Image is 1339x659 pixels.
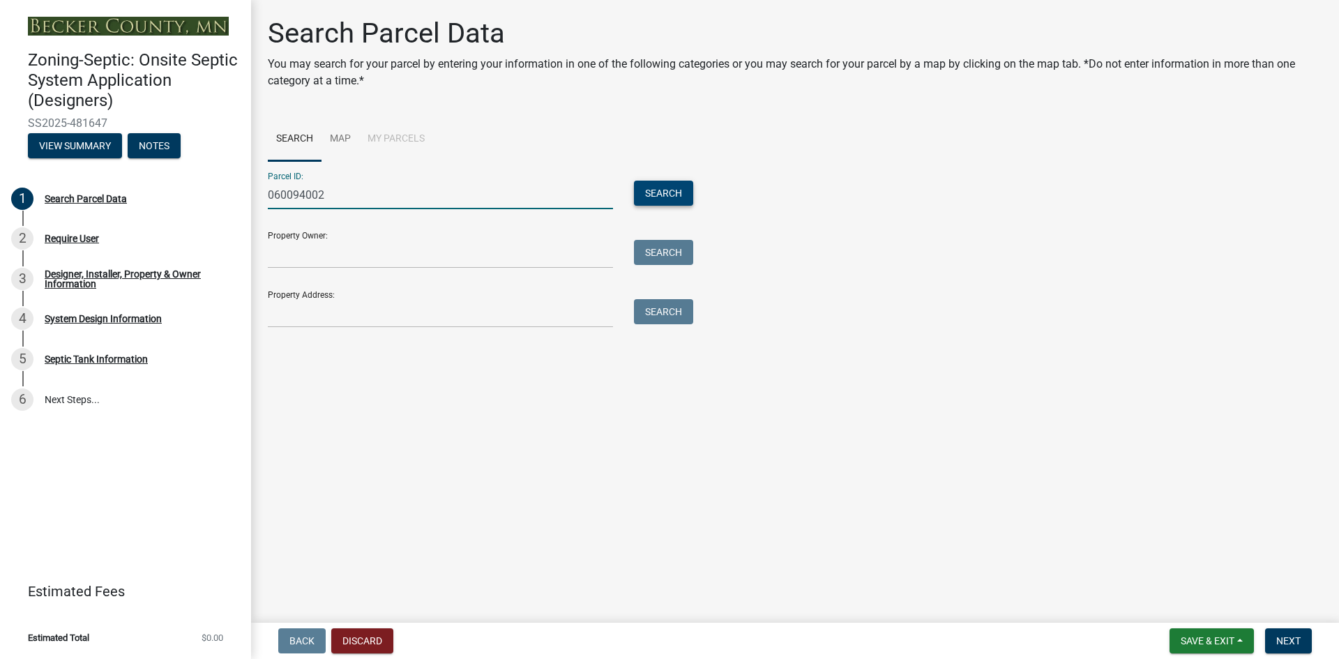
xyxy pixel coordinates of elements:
[11,227,33,250] div: 2
[28,633,89,642] span: Estimated Total
[45,194,127,204] div: Search Parcel Data
[278,628,326,653] button: Back
[128,141,181,152] wm-modal-confirm: Notes
[11,268,33,290] div: 3
[11,188,33,210] div: 1
[1170,628,1254,653] button: Save & Exit
[28,50,240,110] h4: Zoning-Septic: Onsite Septic System Application (Designers)
[1265,628,1312,653] button: Next
[45,314,162,324] div: System Design Information
[289,635,315,646] span: Back
[1181,635,1234,646] span: Save & Exit
[321,117,359,162] a: Map
[268,117,321,162] a: Search
[268,56,1322,89] p: You may search for your parcel by entering your information in one of the following categories or...
[634,181,693,206] button: Search
[331,628,393,653] button: Discard
[128,133,181,158] button: Notes
[11,308,33,330] div: 4
[634,299,693,324] button: Search
[45,269,229,289] div: Designer, Installer, Property & Owner Information
[28,133,122,158] button: View Summary
[28,141,122,152] wm-modal-confirm: Summary
[11,348,33,370] div: 5
[28,116,223,130] span: SS2025-481647
[45,354,148,364] div: Septic Tank Information
[202,633,223,642] span: $0.00
[45,234,99,243] div: Require User
[268,17,1322,50] h1: Search Parcel Data
[28,17,229,36] img: Becker County, Minnesota
[11,577,229,605] a: Estimated Fees
[11,388,33,411] div: 6
[1276,635,1301,646] span: Next
[634,240,693,265] button: Search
